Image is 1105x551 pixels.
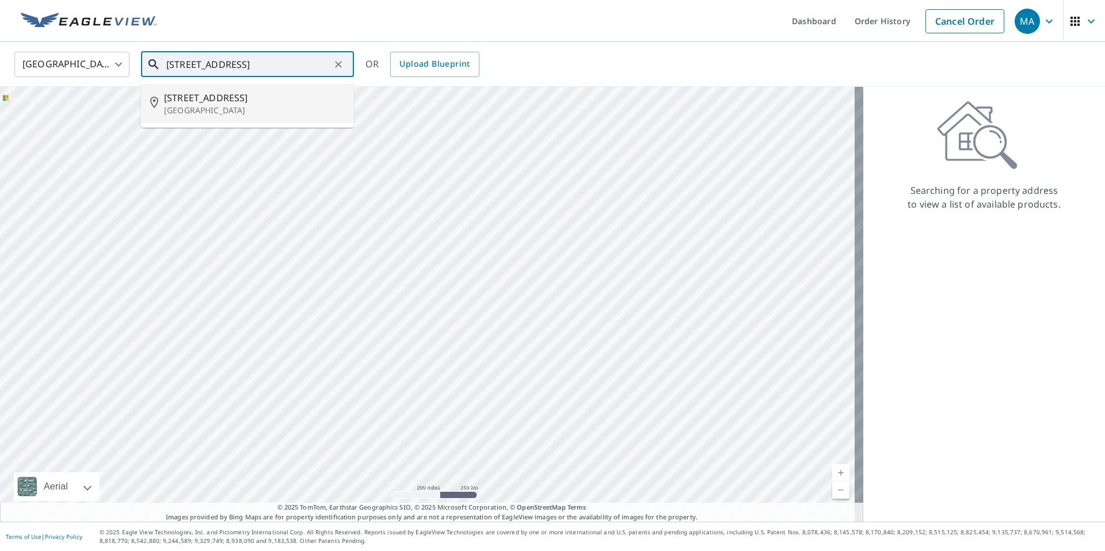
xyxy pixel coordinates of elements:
[365,52,479,77] div: OR
[6,533,82,540] p: |
[14,48,129,81] div: [GEOGRAPHIC_DATA]
[390,52,479,77] a: Upload Blueprint
[14,472,100,501] div: Aerial
[832,464,849,481] a: Current Level 5, Zoom In
[166,48,330,81] input: Search by address or latitude-longitude
[330,56,346,72] button: Clear
[925,9,1004,33] a: Cancel Order
[21,13,157,30] img: EV Logo
[45,533,82,541] a: Privacy Policy
[567,503,586,511] a: Terms
[907,183,1061,211] p: Searching for a property address to view a list of available products.
[40,472,71,501] div: Aerial
[399,57,470,71] span: Upload Blueprint
[6,533,41,541] a: Terms of Use
[517,503,565,511] a: OpenStreetMap
[1015,9,1040,34] div: MA
[164,105,345,116] p: [GEOGRAPHIC_DATA]
[164,91,345,105] span: [STREET_ADDRESS]
[832,481,849,499] a: Current Level 5, Zoom Out
[100,528,1099,545] p: © 2025 Eagle View Technologies, Inc. and Pictometry International Corp. All Rights Reserved. Repo...
[277,503,586,512] span: © 2025 TomTom, Earthstar Geographics SIO, © 2025 Microsoft Corporation, ©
